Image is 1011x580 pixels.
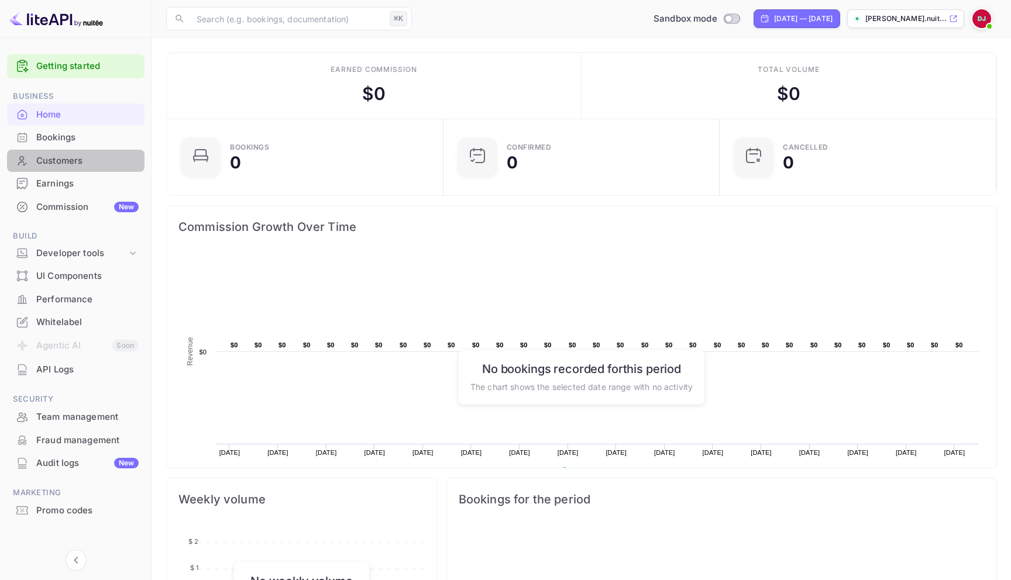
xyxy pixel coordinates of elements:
[7,126,145,149] div: Bookings
[7,311,145,334] div: Whitelabel
[7,499,145,522] div: Promo codes
[7,452,145,474] a: Audit logsNew
[7,150,145,171] a: Customers
[7,54,145,78] div: Getting started
[641,341,649,348] text: $0
[7,406,145,427] a: Team management
[7,265,145,288] div: UI Components
[703,449,724,456] text: [DATE]
[799,449,820,456] text: [DATE]
[883,341,890,348] text: $0
[507,154,518,171] div: 0
[7,452,145,475] div: Audit logsNew
[714,341,721,348] text: $0
[362,81,386,107] div: $ 0
[7,196,145,219] div: CommissionNew
[762,341,769,348] text: $0
[459,490,985,509] span: Bookings for the period
[907,341,914,348] text: $0
[834,341,842,348] text: $0
[36,201,139,214] div: Commission
[36,247,127,260] div: Developer tools
[507,144,552,151] div: Confirmed
[412,449,434,456] text: [DATE]
[36,363,139,377] div: API Logs
[509,449,530,456] text: [DATE]
[944,449,965,456] text: [DATE]
[774,13,833,24] div: [DATE] — [DATE]
[316,449,337,456] text: [DATE]
[7,150,145,172] div: Customers
[219,449,240,456] text: [DATE]
[931,341,938,348] text: $0
[375,341,383,348] text: $0
[7,311,145,333] a: Whitelabel
[36,177,139,191] div: Earnings
[896,449,917,456] text: [DATE]
[461,449,482,456] text: [DATE]
[190,564,198,572] tspan: $ 1
[520,341,528,348] text: $0
[7,103,145,125] a: Home
[36,60,139,73] a: Getting started
[331,64,417,75] div: Earned commission
[178,217,985,236] span: Commission Growth Over Time
[783,144,828,151] div: CANCELLED
[7,486,145,499] span: Marketing
[230,144,269,151] div: Bookings
[470,361,693,375] h6: No bookings recorded for this period
[569,341,576,348] text: $0
[7,265,145,286] a: UI Components
[36,504,139,517] div: Promo codes
[364,449,385,456] text: [DATE]
[865,13,947,24] p: [PERSON_NAME].nuit...
[390,11,407,26] div: ⌘K
[786,341,793,348] text: $0
[858,341,866,348] text: $0
[7,499,145,521] a: Promo codes
[7,103,145,126] div: Home
[188,537,198,546] tspan: $ 2
[7,358,145,380] a: API Logs
[36,154,139,168] div: Customers
[36,270,139,283] div: UI Components
[649,12,744,26] div: Switch to Production mode
[606,449,627,456] text: [DATE]
[7,288,145,310] a: Performance
[472,341,480,348] text: $0
[186,337,194,365] text: Revenue
[470,380,693,392] p: The chart shows the selected date range with no activity
[255,341,262,348] text: $0
[593,341,600,348] text: $0
[847,449,868,456] text: [DATE]
[7,393,145,406] span: Security
[665,341,673,348] text: $0
[7,196,145,217] a: CommissionNew
[7,126,145,148] a: Bookings
[36,457,139,470] div: Audit logs
[955,341,963,348] text: $0
[7,172,145,194] a: Earnings
[7,230,145,243] span: Build
[617,341,624,348] text: $0
[7,406,145,429] div: Team management
[558,449,579,456] text: [DATE]
[190,7,385,30] input: Search (e.g. bookings, documentation)
[267,449,288,456] text: [DATE]
[66,550,87,571] button: Collapse navigation
[496,341,504,348] text: $0
[572,467,602,475] text: Revenue
[810,341,818,348] text: $0
[36,293,139,306] div: Performance
[689,341,697,348] text: $0
[199,348,207,355] text: $0
[114,458,139,468] div: New
[7,429,145,452] div: Fraud management
[7,288,145,311] div: Performance
[7,358,145,381] div: API Logs
[783,154,794,171] div: 0
[751,449,772,456] text: [DATE]
[36,316,139,329] div: Whitelabel
[972,9,991,28] img: Dayna James
[544,341,552,348] text: $0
